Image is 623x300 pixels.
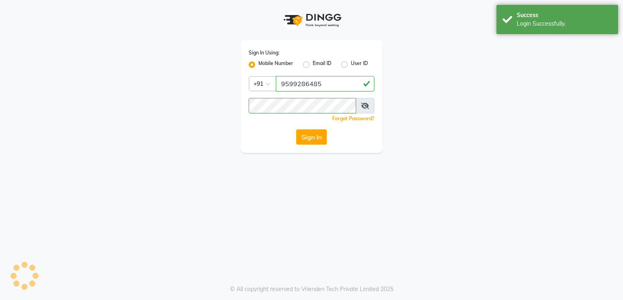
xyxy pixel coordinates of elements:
button: Sign In [296,129,327,145]
label: Mobile Number [258,60,293,70]
label: Sign In Using: [249,49,279,57]
label: Email ID [313,60,331,70]
input: Username [249,98,356,113]
div: Login Successfully. [517,20,612,28]
input: Username [276,76,374,91]
a: Forgot Password? [332,115,374,122]
div: Success [517,11,612,20]
label: User ID [351,60,368,70]
img: logo1.svg [279,8,344,32]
